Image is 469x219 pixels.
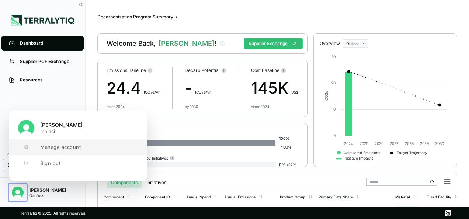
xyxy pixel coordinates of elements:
sub: 2 [202,92,204,95]
span: US$ [291,90,298,94]
text: 30 [331,55,336,59]
span: Equans [8,162,23,168]
span: [PERSON_NAME] [40,122,83,128]
sub: 2 [150,92,152,95]
text: 2030 [435,141,444,146]
div: Decarb Potential [185,67,226,73]
span: t CO e/yr [144,90,160,94]
img: Marcelo Ninci [18,120,34,136]
text: 10 [332,107,336,111]
div: Welcome Back, [107,39,216,48]
text: tCO e [324,91,329,102]
text: 2029 [420,141,429,146]
div: Decarbonization Program Summary [97,14,173,20]
div: Annual Emissions [224,195,256,199]
text: 20 [331,81,336,85]
span: › [176,14,177,20]
text: Target Trajectory [397,150,427,155]
span: / 100 % [281,145,292,149]
span: t CO e/yr [195,90,211,94]
button: Outlook [343,39,368,48]
text: 2028 [405,141,414,146]
text: 2027 [390,141,399,146]
div: 145K [251,76,298,100]
div: Emissions Baseline [107,67,160,73]
div: Component [104,195,124,199]
span: 0 % [279,162,285,167]
div: by 2030 [185,104,198,109]
text: 2024 [344,141,353,146]
div: Material [395,195,410,199]
div: Product Group [280,195,305,199]
div: Assembly [395,206,421,214]
button: Components [107,177,142,188]
text: 0 [333,133,336,138]
div: Tier 1 Facility [427,195,451,199]
div: Danfoss [29,193,66,198]
button: Close user button [9,184,27,201]
div: since 2024 [251,104,269,109]
div: Resources [20,77,76,83]
span: Sign out [40,160,60,166]
button: Initiatives [142,177,171,188]
text: Calculated Emissions [344,150,380,155]
span: [PERSON_NAME] [159,39,216,48]
div: [PERSON_NAME] [29,187,66,193]
div: Component ID [145,195,170,199]
text: 2025 [359,141,368,146]
span: / 52 % [287,162,296,167]
span: ! [215,39,216,47]
div: 24.4 [107,76,160,100]
text: Initiative Impacts [344,156,373,161]
div: Primary Data Share [319,195,353,199]
p: mninci [40,128,83,134]
tspan: 2 [324,93,329,95]
div: Cost Baseline [251,67,298,73]
span: 100 % [279,136,289,140]
button: Supplier Exchange [244,38,303,49]
div: - [185,76,226,100]
div: User button popover [9,111,147,181]
span: Manage account [40,144,81,150]
div: Dashboard [20,40,76,46]
img: Logo [11,15,74,26]
div: since 2024 [107,104,125,109]
div: Annual Spend [186,195,211,199]
div: Supplier PCF Exchange [20,59,76,65]
div: Overview [320,41,340,46]
img: Marcelo Ninci [12,187,24,198]
div: Customers [3,150,82,159]
text: 2026 [375,141,383,146]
